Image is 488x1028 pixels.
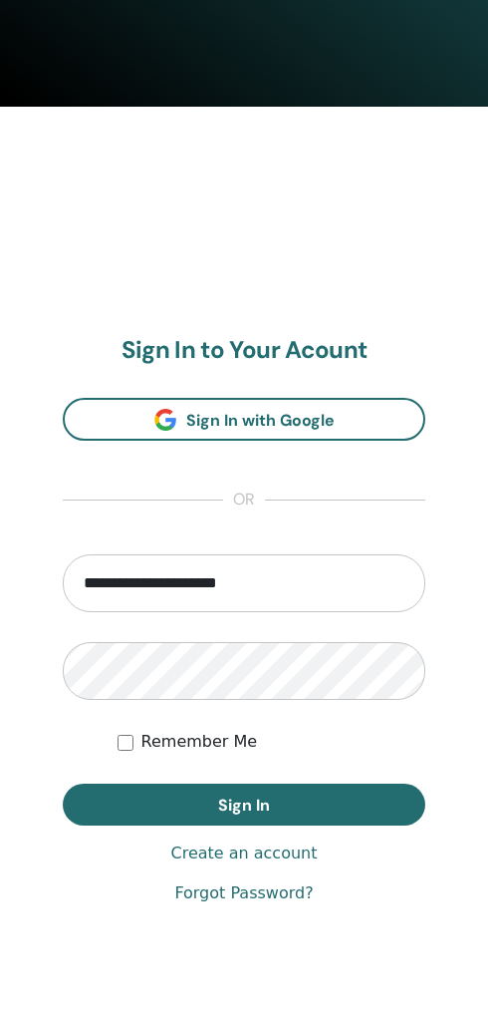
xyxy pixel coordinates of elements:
[63,399,425,442] a: Sign In with Google
[186,411,335,432] span: Sign In with Google
[141,731,258,755] label: Remember Me
[223,490,265,514] span: or
[63,785,425,827] button: Sign In
[118,731,425,755] div: Keep me authenticated indefinitely or until I manually logout
[218,796,270,817] span: Sign In
[63,337,425,366] h2: Sign In to Your Acount
[174,882,313,906] a: Forgot Password?
[170,843,317,866] a: Create an account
